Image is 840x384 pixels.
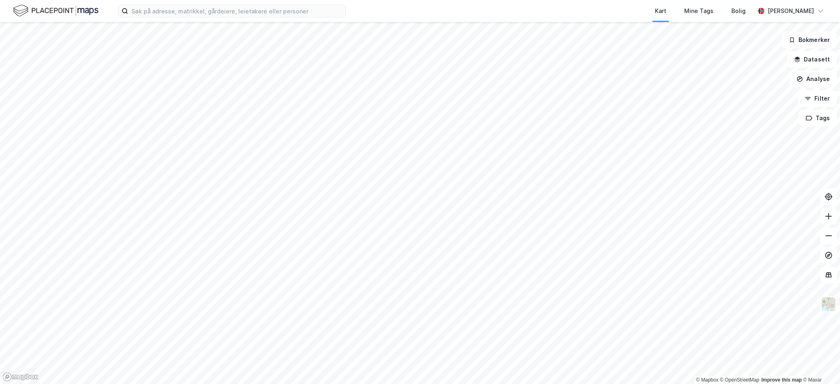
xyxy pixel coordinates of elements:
[696,377,718,383] a: Mapbox
[128,5,345,17] input: Søk på adresse, matrikkel, gårdeiere, leietakere eller personer
[782,32,837,48] button: Bokmerker
[798,90,837,107] button: Filter
[13,4,98,18] img: logo.f888ab2527a4732fd821a326f86c7f29.svg
[799,110,837,126] button: Tags
[761,377,802,383] a: Improve this map
[790,71,837,87] button: Analyse
[655,6,666,16] div: Kart
[2,372,38,382] a: Mapbox homepage
[799,345,840,384] iframe: Chat Widget
[787,51,837,68] button: Datasett
[684,6,713,16] div: Mine Tags
[768,6,814,16] div: [PERSON_NAME]
[799,345,840,384] div: Kontrollprogram for chat
[821,296,836,312] img: Z
[720,377,759,383] a: OpenStreetMap
[731,6,746,16] div: Bolig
